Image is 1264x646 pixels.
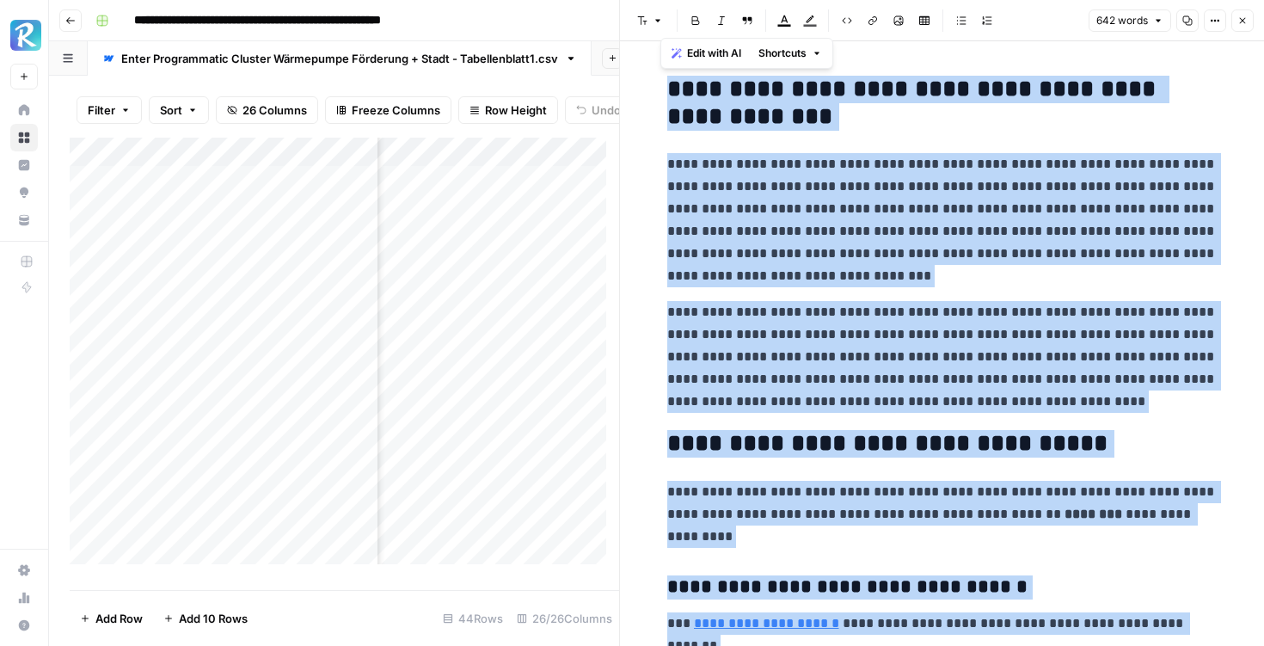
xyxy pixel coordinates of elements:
[592,102,621,119] span: Undo
[352,102,440,119] span: Freeze Columns
[121,50,558,67] div: Enter Programmatic Cluster Wärmepumpe Förderung + Stadt - Tabellenblatt1.csv
[10,557,38,584] a: Settings
[160,102,182,119] span: Sort
[10,14,38,57] button: Workspace: Radyant
[758,46,807,61] span: Shortcuts
[752,42,829,65] button: Shortcuts
[10,151,38,179] a: Insights
[665,42,748,65] button: Edit with AI
[565,96,632,124] button: Undo
[77,96,142,124] button: Filter
[1096,13,1148,28] span: 642 words
[10,96,38,124] a: Home
[153,605,258,632] button: Add 10 Rows
[95,610,143,627] span: Add Row
[70,605,153,632] button: Add Row
[458,96,558,124] button: Row Height
[10,584,38,612] a: Usage
[216,96,318,124] button: 26 Columns
[485,102,547,119] span: Row Height
[88,102,115,119] span: Filter
[10,124,38,151] a: Browse
[687,46,741,61] span: Edit with AI
[10,612,38,639] button: Help + Support
[510,605,619,632] div: 26/26 Columns
[149,96,209,124] button: Sort
[1089,9,1171,32] button: 642 words
[10,20,41,51] img: Radyant Logo
[179,610,248,627] span: Add 10 Rows
[325,96,451,124] button: Freeze Columns
[242,102,307,119] span: 26 Columns
[10,206,38,234] a: Your Data
[88,41,592,76] a: Enter Programmatic Cluster Wärmepumpe Förderung + Stadt - Tabellenblatt1.csv
[10,179,38,206] a: Opportunities
[436,605,510,632] div: 44 Rows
